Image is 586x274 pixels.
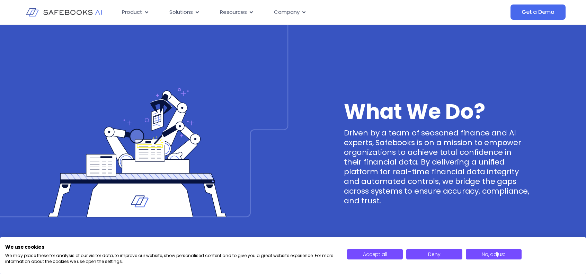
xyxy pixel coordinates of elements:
span: Accept all [363,251,387,258]
span: Get a Demo [522,9,554,16]
button: Deny all cookies [406,249,462,259]
span: Product [122,8,142,16]
div: Menu Toggle [116,6,441,19]
span: Company [274,8,300,16]
a: Get a Demo [510,5,566,20]
p: Driven by a team of seasoned finance and AI experts, Safebooks is on a mission to empower organiz... [344,128,530,206]
span: No, adjust [482,251,505,258]
p: We may place these for analysis of our visitor data, to improve our website, show personalised co... [5,253,337,265]
span: Resources [220,8,247,16]
span: Solutions [169,8,193,16]
h2: We use cookies [5,244,337,250]
button: Adjust cookie preferences [466,249,522,259]
nav: Menu [116,6,441,19]
h3: What We Do? [344,105,530,118]
span: Deny [428,251,440,258]
button: Accept all cookies [347,249,403,259]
